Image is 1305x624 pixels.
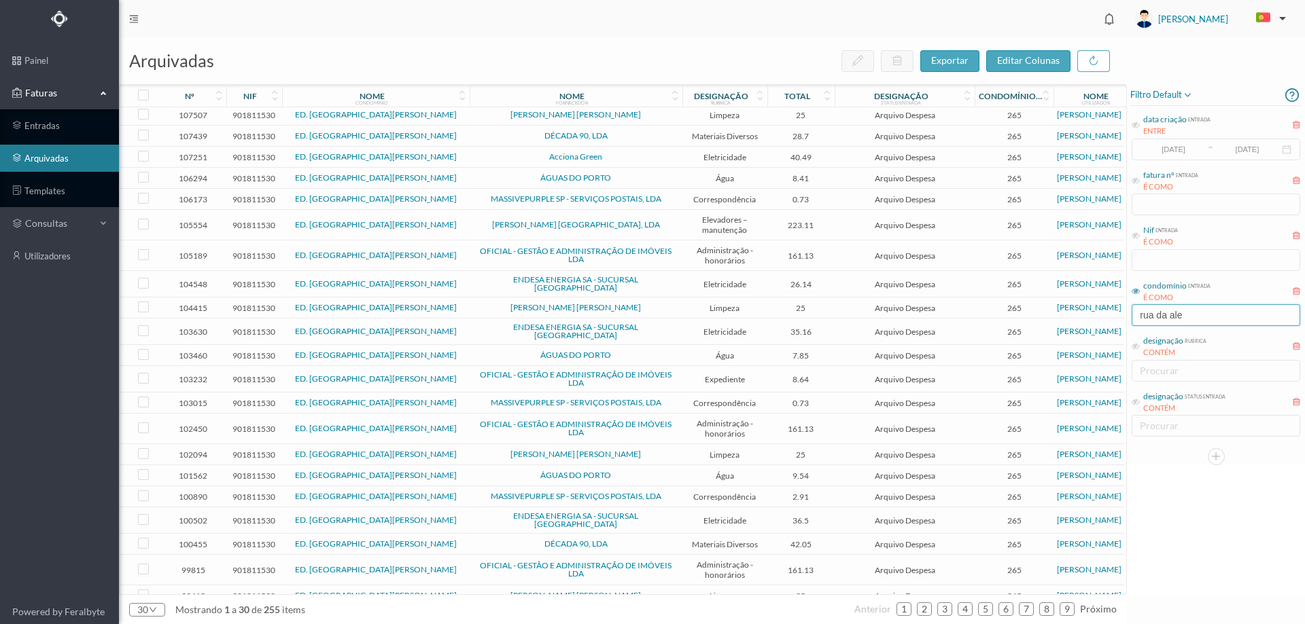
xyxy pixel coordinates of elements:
li: 8 [1039,602,1054,616]
a: ED. [GEOGRAPHIC_DATA][PERSON_NAME] [295,172,457,183]
a: OFICIAL - GESTÃO E ADMINISTRAÇÃO DE IMÓVEIS LDA [480,369,672,388]
div: rubrica [711,100,731,105]
span: 103232 [163,374,223,384]
a: 3 [938,599,952,619]
span: Água [686,350,764,361]
span: Arquivo Despesa [838,251,971,261]
div: entrada [1174,169,1198,179]
span: 104415 [163,303,223,313]
span: 901811530 [230,152,279,162]
img: Logo [51,10,68,27]
a: 8 [1040,599,1054,619]
a: ED. [GEOGRAPHIC_DATA][PERSON_NAME] [295,515,457,525]
span: 901811530 [230,424,279,434]
div: ENTRE [1143,126,1211,137]
span: 107251 [163,152,223,162]
span: Arquivo Despesa [838,515,971,526]
span: 107439 [163,131,223,141]
a: 7 [1020,599,1033,619]
span: 901811530 [230,303,279,313]
a: [PERSON_NAME] [1057,538,1121,549]
span: 0.73 [771,398,832,408]
a: [PERSON_NAME] [1057,491,1121,501]
a: ED. [GEOGRAPHIC_DATA][PERSON_NAME] [295,151,457,162]
span: 901811530 [230,350,279,361]
span: 107507 [163,110,223,120]
span: 901811530 [230,251,279,261]
span: Arquivo Despesa [838,539,971,549]
div: nome [1083,91,1109,101]
div: designação [874,91,928,101]
a: [PERSON_NAME] [1057,326,1121,336]
button: exportar [920,50,979,72]
a: ED. [GEOGRAPHIC_DATA][PERSON_NAME] [295,491,457,501]
span: Arquivo Despesa [838,565,971,575]
span: Expediente [686,374,764,384]
span: Materiais Diversos [686,539,764,549]
span: 901811530 [230,449,279,460]
div: status entrada [881,100,921,105]
span: 265 [978,194,1050,204]
button: editar colunas [986,50,1071,72]
a: ENDESA ENERGIA SA - SUCURSAL [GEOGRAPHIC_DATA] [513,511,638,529]
li: 1 [897,602,911,616]
div: status entrada [1183,390,1225,401]
span: items [282,604,305,615]
a: ED. [GEOGRAPHIC_DATA][PERSON_NAME] [295,326,457,336]
a: [PERSON_NAME] [1057,151,1121,162]
div: fatura nº [1143,169,1174,181]
span: 103630 [163,327,223,337]
span: 161.13 [771,424,832,434]
span: 100455 [163,539,223,549]
a: Acciona Green [549,151,602,162]
a: [PERSON_NAME] [1057,172,1121,183]
span: 901811530 [230,471,279,481]
span: Arquivo Despesa [838,492,971,502]
span: mostrando [175,604,222,615]
span: 103460 [163,350,223,361]
span: Arquivo Despesa [838,279,971,289]
span: 901811530 [230,110,279,120]
span: Arquivo Despesa [838,449,971,460]
div: entrada [1187,280,1211,290]
div: CONTÉM [1143,403,1225,414]
a: [PERSON_NAME] [1057,250,1121,260]
span: 265 [978,152,1050,162]
a: ED. [GEOGRAPHIC_DATA][PERSON_NAME] [295,423,457,433]
span: 8.41 [771,173,832,183]
a: [PERSON_NAME] [1057,130,1121,141]
span: 265 [978,131,1050,141]
span: Arquivo Despesa [838,220,971,230]
span: 901811530 [230,374,279,384]
span: Eletricidade [686,152,764,162]
span: 901811530 [230,591,279,601]
div: CONTÉM [1143,347,1206,359]
span: Arquivo Despesa [838,398,971,408]
span: consultas [25,217,93,230]
a: DÉCADA 90, LDA [544,538,608,549]
span: 901811530 [230,398,279,408]
span: 161.13 [771,565,832,575]
div: nome [559,91,585,101]
a: [PERSON_NAME] [PERSON_NAME] [510,109,641,120]
span: exportar [931,54,969,66]
a: [PERSON_NAME] [1057,449,1121,459]
span: anterior [854,603,891,614]
span: Arquivo Despesa [838,327,971,337]
div: nif [243,91,257,101]
span: Arquivo Despesa [838,110,971,120]
span: 265 [978,398,1050,408]
span: 265 [978,350,1050,361]
span: 901811530 [230,173,279,183]
span: 265 [978,327,1050,337]
a: [PERSON_NAME] [GEOGRAPHIC_DATA], LDA [492,219,660,230]
span: 101562 [163,471,223,481]
div: É COMO [1143,181,1198,193]
a: [PERSON_NAME] [1057,302,1121,312]
span: 265 [978,303,1050,313]
span: Água [686,173,764,183]
li: 2 [917,602,932,616]
a: OFICIAL - GESTÃO E ADMINISTRAÇÃO DE IMÓVEIS LDA [480,419,672,437]
i: icon: question-circle-o [1285,84,1299,105]
div: nº [185,91,194,101]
